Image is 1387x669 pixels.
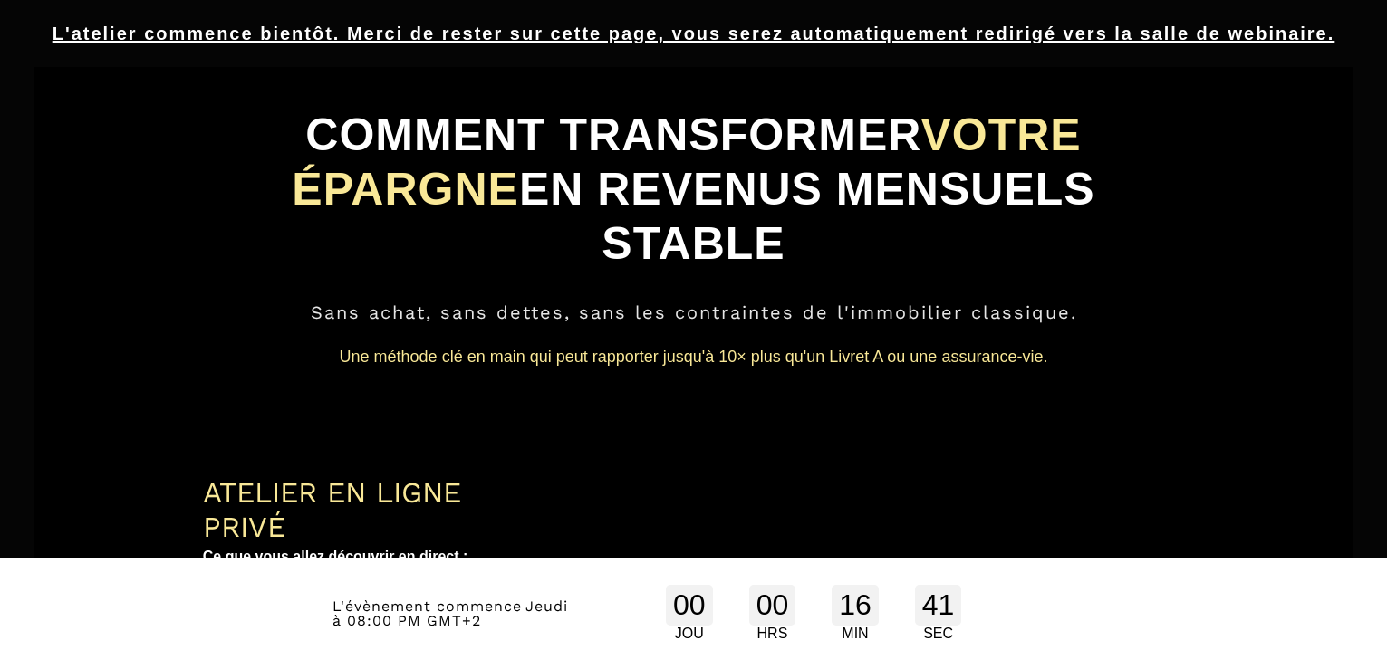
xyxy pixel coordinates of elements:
[203,475,550,544] div: ATELIER EN LIGNE PRIVÉ
[340,348,1048,366] span: Une méthode clé en main qui peut rapporter jusqu'à 10× plus qu'un Livret A ou une assurance-vie.
[832,626,879,642] div: MIN
[749,626,796,642] div: HRS
[203,549,468,564] b: Ce que vous allez découvrir en direct :
[666,585,713,626] div: 00
[666,626,713,642] div: JOU
[332,597,568,629] span: Jeudi à 08:00 PM GMT+2
[332,597,522,615] span: L'évènement commence
[749,585,796,626] div: 00
[915,626,962,642] div: SEC
[915,585,962,626] div: 41
[832,585,879,626] div: 16
[203,99,1184,280] h1: COMMENT TRANSFORMER EN REVENUS MENSUELS STABLE
[53,24,1335,43] u: L'atelier commence bientôt. Merci de rester sur cette page, vous serez automatiquement redirigé v...
[311,301,1077,323] span: Sans achat, sans dettes, sans les contraintes de l'immobilier classique.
